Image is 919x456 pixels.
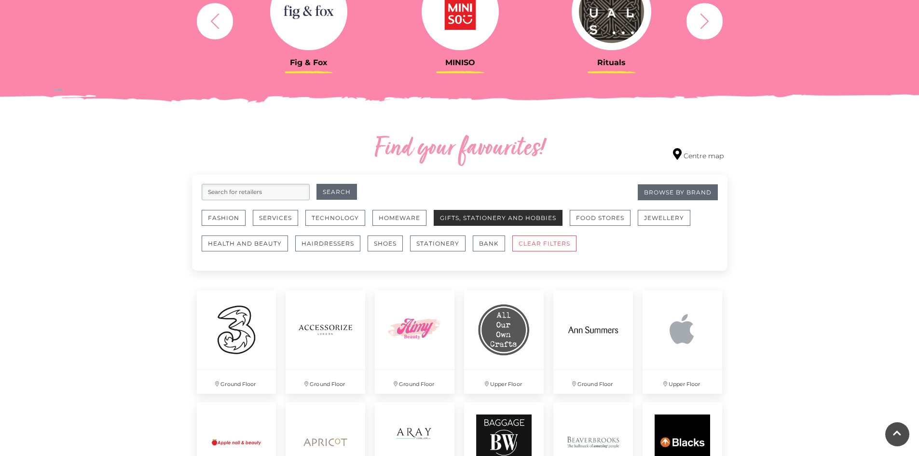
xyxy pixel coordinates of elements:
button: Homeware [372,210,426,226]
a: Ground Floor [281,285,370,399]
p: Upper Floor [643,370,722,394]
button: Bank [473,235,505,251]
h3: MINISO [392,58,529,67]
button: Health and Beauty [202,235,288,251]
p: Ground Floor [286,370,365,394]
p: Ground Floor [375,370,454,394]
button: CLEAR FILTERS [512,235,576,251]
a: Gifts, Stationery and Hobbies [434,210,570,235]
a: Ground Floor [192,285,281,399]
p: Ground Floor [197,370,276,394]
button: Fashion [202,210,246,226]
h3: Fig & Fox [240,58,377,67]
button: Stationery [410,235,466,251]
button: Gifts, Stationery and Hobbies [434,210,562,226]
a: Hairdressers [295,235,368,261]
button: Shoes [368,235,403,251]
h2: Find your favourites! [284,134,636,165]
a: Technology [305,210,372,235]
a: Centre map [673,148,724,161]
h3: Rituals [543,58,680,67]
a: Upper Floor [459,285,549,399]
a: Bank [473,235,512,261]
button: Food Stores [570,210,631,226]
p: Upper Floor [464,370,544,394]
button: Services [253,210,298,226]
a: Browse By Brand [638,184,718,200]
button: Jewellery [638,210,690,226]
a: Food Stores [570,210,638,235]
a: Shoes [368,235,410,261]
p: Ground Floor [553,370,633,394]
a: Ground Floor [370,285,459,399]
a: CLEAR FILTERS [512,235,584,261]
a: Health and Beauty [202,235,295,261]
a: Fashion [202,210,253,235]
button: Search [316,184,357,200]
a: Upper Floor [638,285,727,399]
button: Technology [305,210,365,226]
a: Stationery [410,235,473,261]
input: Search for retailers [202,184,310,200]
button: Hairdressers [295,235,360,251]
a: Homeware [372,210,434,235]
a: Services [253,210,305,235]
a: Ground Floor [549,285,638,399]
a: Jewellery [638,210,698,235]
